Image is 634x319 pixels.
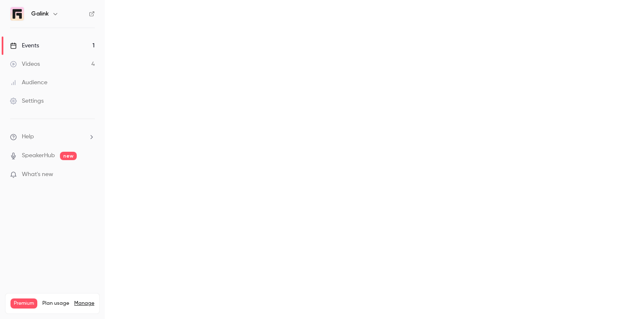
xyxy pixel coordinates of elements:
[31,10,49,18] h6: Galink
[10,298,37,309] span: Premium
[10,7,24,21] img: Galink
[22,151,55,160] a: SpeakerHub
[10,78,47,87] div: Audience
[10,60,40,68] div: Videos
[74,300,94,307] a: Manage
[10,132,95,141] li: help-dropdown-opener
[22,132,34,141] span: Help
[60,152,77,160] span: new
[42,300,69,307] span: Plan usage
[22,170,53,179] span: What's new
[10,97,44,105] div: Settings
[10,41,39,50] div: Events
